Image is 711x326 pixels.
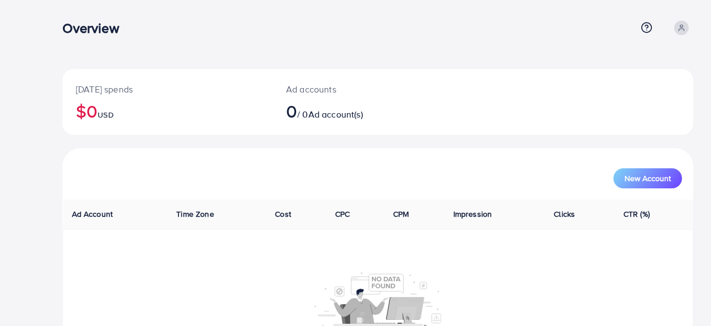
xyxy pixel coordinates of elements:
span: CPM [393,208,409,220]
span: Time Zone [176,208,214,220]
span: CTR (%) [623,208,650,220]
h2: $0 [76,100,259,121]
h3: Overview [62,20,128,36]
span: New Account [625,174,671,182]
p: Ad accounts [286,82,417,96]
h2: / 0 [286,100,417,121]
button: New Account [613,168,682,188]
span: Ad account(s) [308,108,363,120]
span: Clicks [554,208,575,220]
span: Impression [453,208,492,220]
span: USD [98,109,113,120]
span: CPC [335,208,350,220]
span: Ad Account [72,208,113,220]
p: [DATE] spends [76,82,259,96]
span: Cost [275,208,291,220]
span: 0 [286,98,297,124]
